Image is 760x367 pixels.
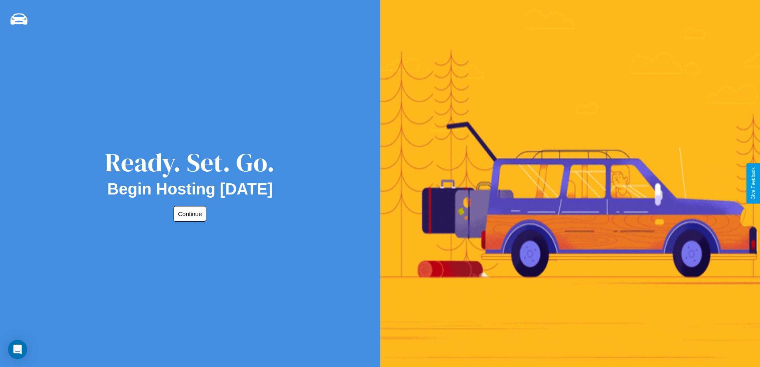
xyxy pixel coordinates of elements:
h2: Begin Hosting [DATE] [107,180,273,198]
div: Open Intercom Messenger [8,340,27,359]
div: Ready. Set. Go. [105,145,275,180]
div: Give Feedback [750,167,756,200]
button: Continue [174,206,206,222]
